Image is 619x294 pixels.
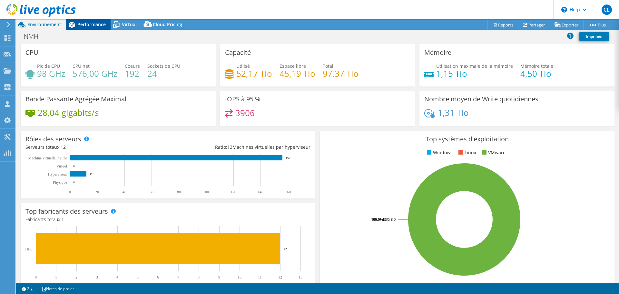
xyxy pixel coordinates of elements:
[77,21,106,27] span: Performance
[137,275,139,279] text: 5
[116,275,118,279] text: 4
[236,63,250,69] span: Utilisé
[125,70,140,77] h4: 192
[424,96,538,103] h3: Nombre moyen de Write quotidiennes
[323,63,333,69] span: Total
[238,275,241,279] text: 10
[285,190,291,194] text: 160
[122,21,137,27] span: Virtual
[231,190,236,194] text: 120
[198,275,200,279] text: 8
[37,63,60,69] span: Pic de CPU
[96,275,98,279] text: 3
[73,70,117,77] h4: 576,00 GHz
[436,70,513,77] h4: 1,15 Tio
[21,33,48,40] h1: NMH
[218,275,220,279] text: 9
[383,217,396,222] tspan: ESXi 8.0
[147,63,180,69] span: Sockets de CPU
[37,285,78,293] a: Notes de projet
[436,63,513,69] span: Utilisation maximale de la mémoire
[38,109,99,116] h4: 28,04 gigabits/s
[153,21,182,27] span: Cloud Pricing
[27,21,61,27] span: Environnement
[25,208,108,215] h3: Top fabricants des serveurs
[25,247,33,251] text: HPE
[123,190,126,194] text: 40
[177,190,181,194] text: 80
[518,20,550,30] a: Partager
[61,216,64,222] span: 1
[90,173,93,176] text: 12
[225,49,251,56] h3: Capacité
[480,149,506,156] li: VMware
[280,70,315,77] h4: 45,19 Tio
[236,70,272,77] h4: 52,17 Tio
[235,109,255,117] h4: 3906
[286,157,290,160] text: 156
[56,164,67,168] text: Virtuel
[258,190,263,194] text: 140
[550,20,584,30] a: Exporter
[258,275,262,279] text: 11
[125,63,140,69] span: Coeurs
[283,247,287,251] text: 12
[150,190,153,194] text: 60
[520,70,553,77] h4: 4,50 Tio
[278,275,282,279] text: 12
[520,63,553,69] span: Mémoire totale
[602,5,612,15] span: CL
[25,49,38,56] h3: CPU
[371,217,383,222] tspan: 100.0%
[583,20,611,30] a: Plus
[73,63,90,69] span: CPU net
[579,32,609,41] a: Imprimer
[177,275,179,279] text: 7
[487,20,518,30] a: Reports
[53,180,67,185] text: Physique
[17,285,37,293] a: 2
[95,190,99,194] text: 20
[203,190,209,194] text: 100
[35,275,37,279] text: 0
[424,49,451,56] h3: Mémoire
[438,109,469,116] h4: 1,31 Tio
[48,172,67,177] text: Hyperviseur
[280,63,306,69] span: Espace libre
[37,70,65,77] h4: 98 GHz
[25,96,126,103] h3: Bande Passante Agrégée Maximal
[25,216,310,223] h4: Fabricants totaux:
[325,136,610,143] h3: Top systèmes d'exploitation
[323,70,359,77] h4: 97,37 Tio
[28,156,67,160] tspan: Machine virtuelle invitée
[168,144,310,151] div: Ratio: Machines virtuelles par hyperviseur
[227,144,232,150] span: 13
[561,7,567,13] svg: \n
[25,136,81,143] h3: Rôles des serveurs
[425,149,453,156] li: Windows
[457,149,476,156] li: Linux
[61,144,66,150] span: 12
[75,275,77,279] text: 2
[69,190,71,194] text: 0
[55,275,57,279] text: 1
[73,165,75,168] text: 0
[147,70,180,77] h4: 24
[73,181,75,184] text: 0
[157,275,159,279] text: 6
[225,96,260,103] h3: IOPS à 95 %
[25,144,168,151] div: Serveurs totaux:
[299,275,302,279] text: 13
